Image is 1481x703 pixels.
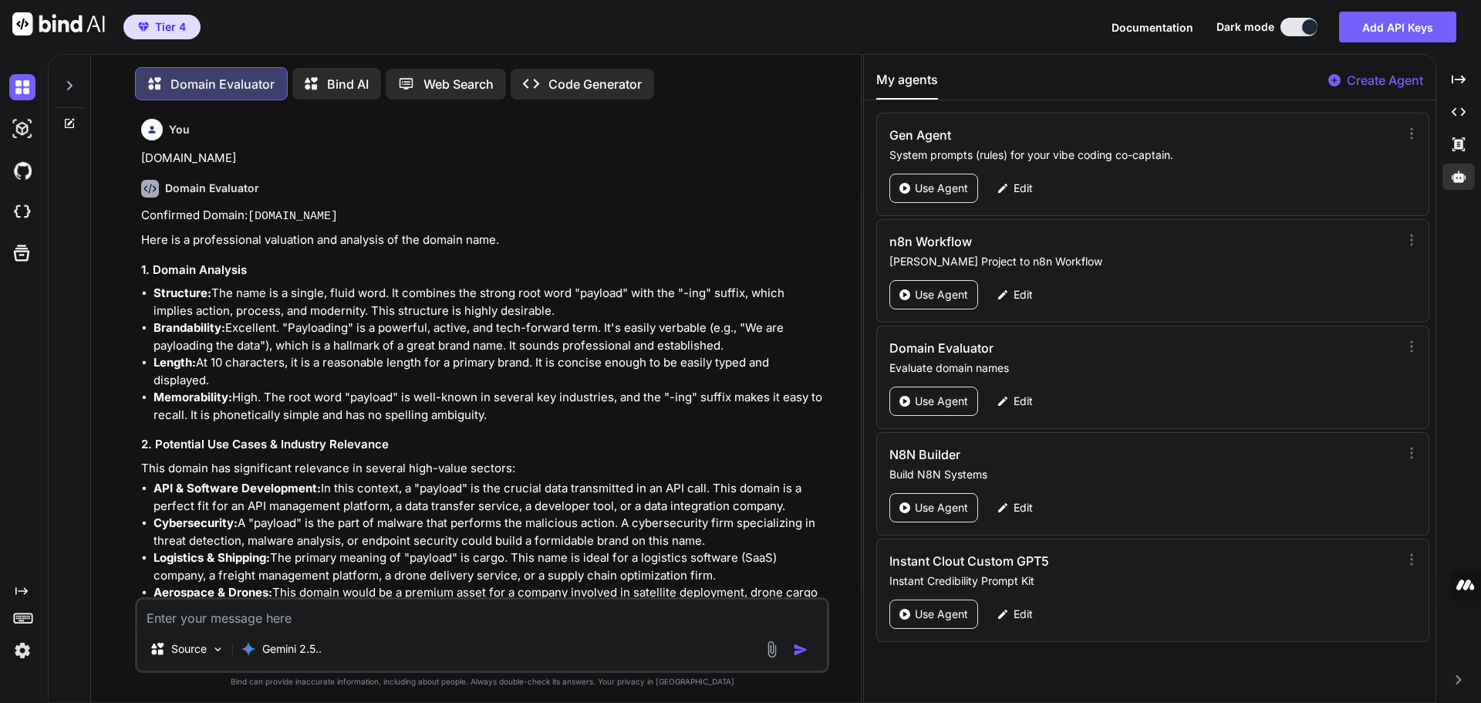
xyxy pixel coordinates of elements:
[165,181,259,196] h6: Domain Evaluator
[889,552,1242,570] h3: Instant Clout Custom GPT5
[1339,12,1456,42] button: Add API Keys
[9,116,35,142] img: darkAi-studio
[915,607,968,622] p: Use Agent
[889,147,1393,163] p: System prompts (rules) for your vibe coding co-captain.
[1112,19,1193,35] button: Documentation
[171,641,207,657] p: Source
[155,19,186,35] span: Tier 4
[153,285,826,319] li: The name is a single, fluid word. It combines the strong root word "payload" with the "-ing" suff...
[793,642,808,657] img: icon
[153,390,232,404] strong: Memorability:
[423,75,494,93] p: Web Search
[1112,21,1193,34] span: Documentation
[889,339,1242,357] h3: Domain Evaluator
[1347,71,1423,90] p: Create Agent
[153,354,826,389] li: At 10 characters, it is a reasonable length for a primary brand. It is concise enough to be easil...
[153,585,272,600] strong: Aerospace & Drones:
[876,70,938,100] button: My agents
[169,122,190,137] h6: You
[915,500,968,515] p: Use Agent
[153,584,826,619] li: This domain would be a premium asset for a company involved in satellite deployment, drone cargo ...
[889,467,1393,482] p: Build N8N Systems
[153,550,270,565] strong: Logistics & Shipping:
[211,643,224,656] img: Pick Models
[141,262,826,279] h3: 1. Domain Analysis
[153,480,826,515] li: In this context, a "payload" is the crucial data transmitted in an API call. This domain is a per...
[153,515,826,549] li: A "payload" is the part of malware that performs the malicious action. A cybersecurity firm speci...
[123,15,201,39] button: premiumTier 4
[889,232,1242,251] h3: n8n Workflow
[153,549,826,584] li: The primary meaning of "payload" is cargo. This name is ideal for a logistics software (SaaS) com...
[141,150,826,167] p: [DOMAIN_NAME]
[889,445,1242,464] h3: N8N Builder
[915,181,968,196] p: Use Agent
[138,22,149,32] img: premium
[1014,287,1033,302] p: Edit
[248,210,338,223] code: [DOMAIN_NAME]
[153,320,225,335] strong: Brandability:
[153,389,826,424] li: High. The root word "payload" is well-known in several key industries, and the "-ing" suffix make...
[327,75,369,93] p: Bind AI
[153,286,211,300] strong: Structure:
[12,12,105,35] img: Bind AI
[9,74,35,100] img: darkChat
[889,254,1393,269] p: [PERSON_NAME] Project to n8n Workflow
[915,287,968,302] p: Use Agent
[763,640,781,658] img: attachment
[9,637,35,664] img: settings
[141,232,826,249] p: Here is a professional valuation and analysis of the domain name.
[1216,19,1274,35] span: Dark mode
[141,460,826,478] p: This domain has significant relevance in several high-value sectors:
[141,436,826,454] h3: 2. Potential Use Cases & Industry Relevance
[153,481,321,495] strong: API & Software Development:
[241,641,256,657] img: Gemini 2.5 Pro
[141,207,826,226] p: Confirmed Domain:
[889,126,1242,144] h3: Gen Agent
[262,641,322,657] p: Gemini 2.5..
[9,157,35,184] img: githubDark
[915,394,968,409] p: Use Agent
[1014,394,1033,409] p: Edit
[1014,181,1033,196] p: Edit
[153,515,238,530] strong: Cybersecurity:
[153,319,826,354] li: Excellent. "Payloading" is a powerful, active, and tech-forward term. It's easily verbable (e.g.,...
[170,75,275,93] p: Domain Evaluator
[548,75,642,93] p: Code Generator
[1014,500,1033,515] p: Edit
[135,676,829,688] p: Bind can provide inaccurate information, including about people. Always double-check its answers....
[1014,607,1033,622] p: Edit
[889,573,1393,589] p: Instant Credibility Prompt Kit
[889,360,1393,376] p: Evaluate domain names
[9,199,35,225] img: cloudideIcon
[153,355,196,370] strong: Length:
